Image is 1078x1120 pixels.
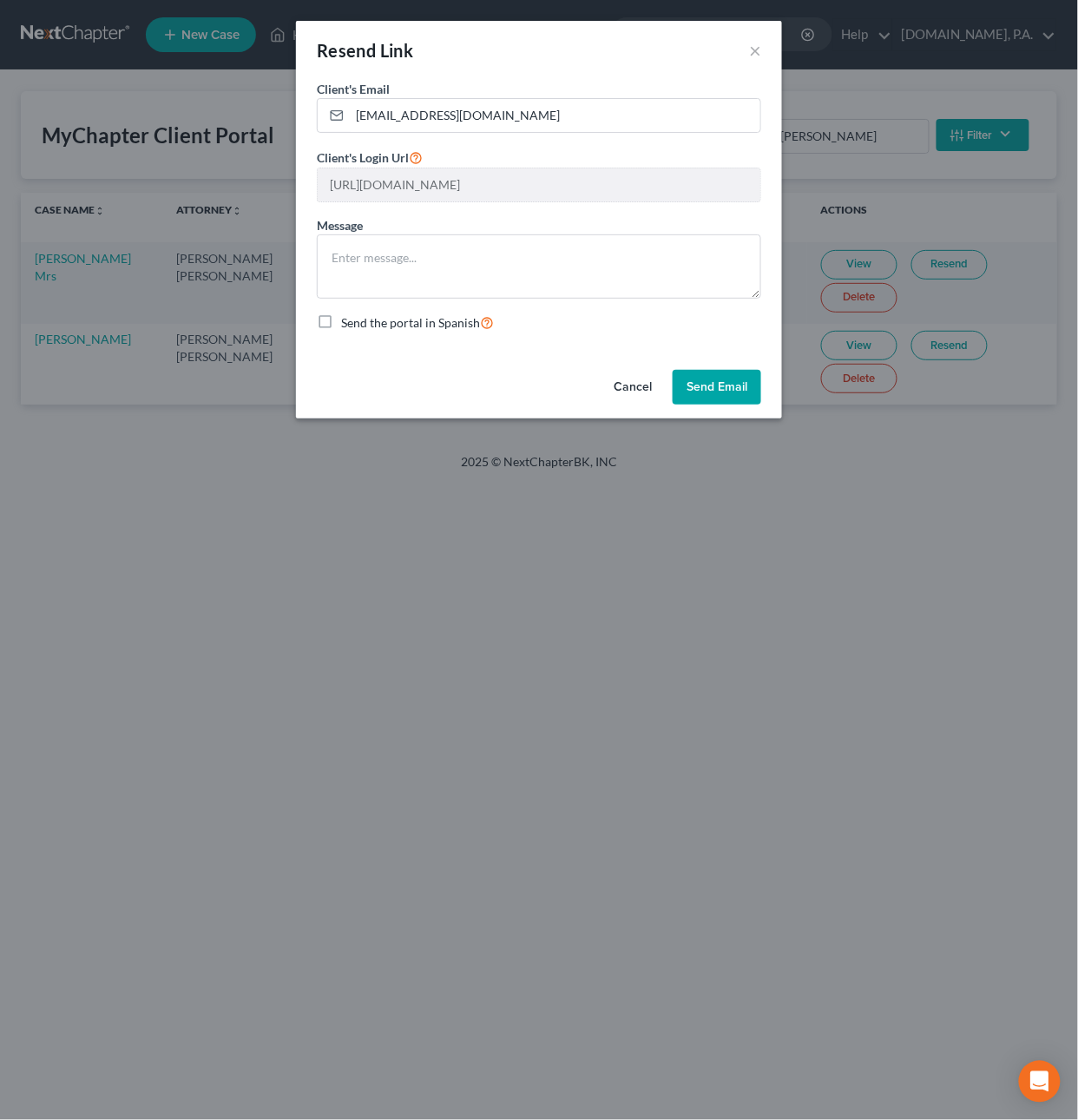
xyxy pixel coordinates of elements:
[673,370,761,405] button: Send Email
[341,315,480,330] span: Send the portal in Spanish
[317,82,390,96] span: Client's Email
[317,38,413,63] div: Resend Link
[317,216,363,234] label: Message
[600,370,666,405] button: Cancel
[318,168,760,201] input: --
[1019,1061,1061,1103] div: Open Intercom Messenger
[350,99,760,132] input: Enter email...
[749,40,761,61] button: ×
[317,147,423,168] label: Client's Login Url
